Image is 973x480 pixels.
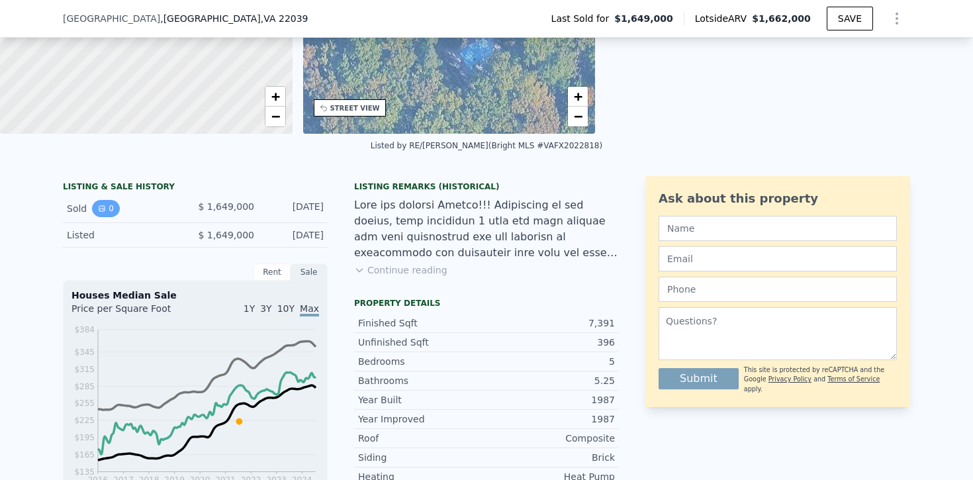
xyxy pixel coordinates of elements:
div: Brick [486,451,615,464]
div: Finished Sqft [358,316,486,330]
tspan: $255 [74,399,95,408]
div: Sold [67,200,185,217]
a: Privacy Policy [768,375,811,383]
button: View historical data [92,200,120,217]
a: Zoom in [568,87,588,107]
div: 7,391 [486,316,615,330]
span: + [271,88,279,105]
div: [DATE] [265,228,324,242]
div: Houses Median Sale [71,289,319,302]
span: , [GEOGRAPHIC_DATA] [160,12,308,25]
span: $1,649,000 [614,12,673,25]
div: This site is protected by reCAPTCHA and the Google and apply. [744,365,897,394]
a: Zoom out [265,107,285,126]
span: Max [300,303,319,316]
div: Bathrooms [358,374,486,387]
div: 5.25 [486,374,615,387]
div: LISTING & SALE HISTORY [63,181,328,195]
tspan: $225 [74,416,95,425]
div: 5 [486,355,615,368]
button: Continue reading [354,264,447,277]
span: $1,662,000 [752,13,811,24]
span: − [271,108,279,124]
div: 1987 [486,393,615,407]
tspan: $384 [74,325,95,334]
div: Year Built [358,393,486,407]
button: SAVE [827,7,873,30]
div: Composite [486,432,615,445]
div: Lore ips dolorsi Ametco!!! Adipiscing el sed doeius, temp incididun 1 utla etd magn aliquae adm v... [354,197,619,261]
tspan: $285 [74,382,95,391]
a: Zoom out [568,107,588,126]
div: Sale [291,264,328,281]
div: 396 [486,336,615,349]
div: Roof [358,432,486,445]
tspan: $165 [74,450,95,459]
a: Zoom in [265,87,285,107]
tspan: $135 [74,467,95,477]
div: Siding [358,451,486,464]
div: Bedrooms [358,355,486,368]
div: Property details [354,298,619,309]
div: Listing Remarks (Historical) [354,181,619,192]
span: 3Y [260,303,271,314]
div: 1987 [486,412,615,426]
span: Last Sold for [551,12,615,25]
span: $ 1,649,000 [198,230,254,240]
div: Listed by RE/[PERSON_NAME] (Bright MLS #VAFX2022818) [371,141,602,150]
button: Show Options [884,5,910,32]
a: Terms of Service [827,375,880,383]
button: Submit [659,368,739,389]
tspan: $315 [74,365,95,374]
span: Lotside ARV [695,12,752,25]
div: Rent [254,264,291,281]
span: , VA 22039 [261,13,308,24]
div: Price per Square Foot [71,302,195,323]
span: 1Y [244,303,255,314]
div: Year Improved [358,412,486,426]
div: [DATE] [265,200,324,217]
input: Name [659,216,897,241]
div: Listed [67,228,185,242]
span: + [574,88,582,105]
tspan: $345 [74,348,95,357]
input: Phone [659,277,897,302]
div: Unfinished Sqft [358,336,486,349]
div: Ask about this property [659,189,897,208]
span: − [574,108,582,124]
div: STREET VIEW [330,103,380,113]
span: 10Y [277,303,295,314]
span: $ 1,649,000 [198,201,254,212]
input: Email [659,246,897,271]
tspan: $195 [74,433,95,442]
span: [GEOGRAPHIC_DATA] [63,12,160,25]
